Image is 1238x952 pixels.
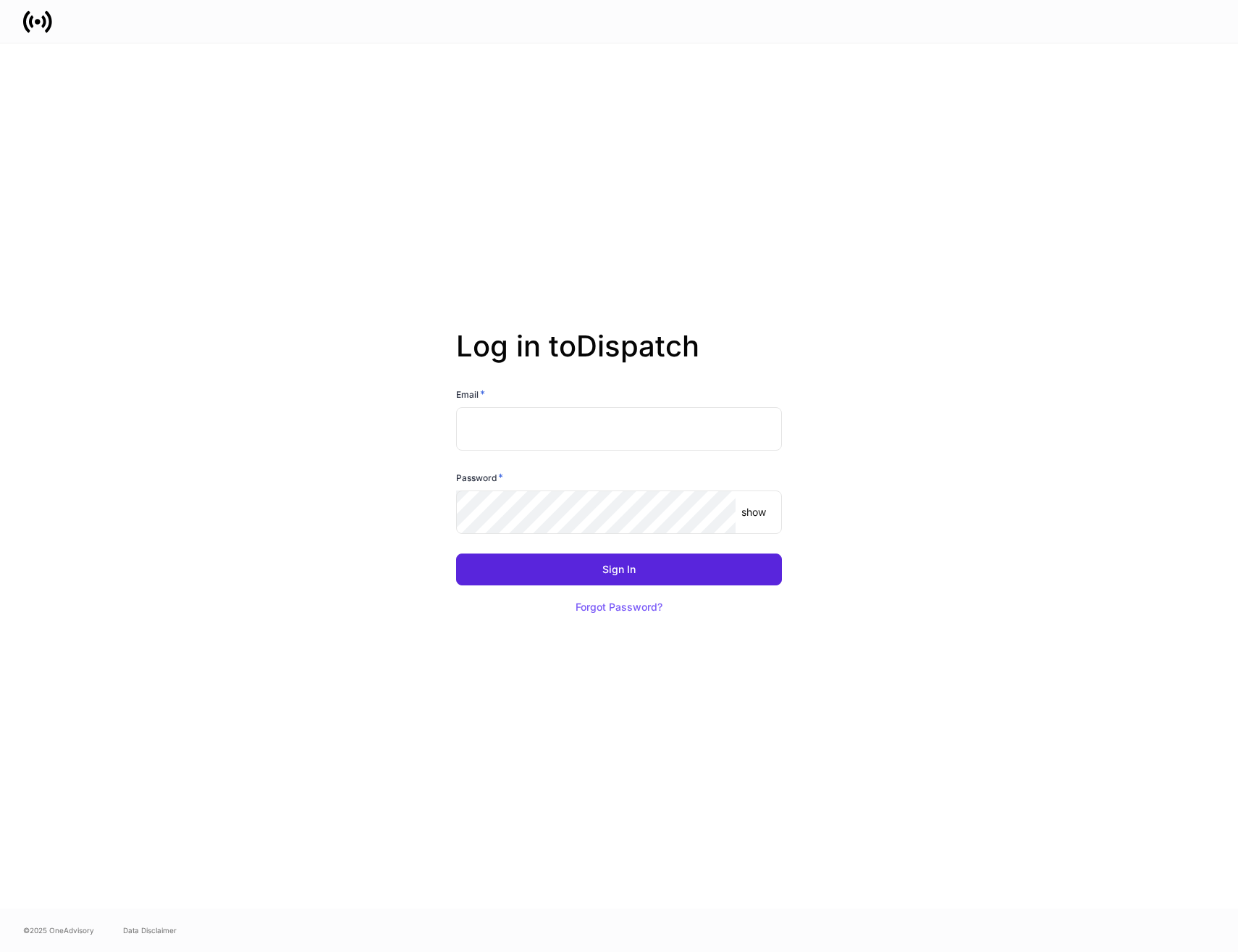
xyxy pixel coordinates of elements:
h6: Email [456,387,485,401]
div: Forgot Password? [576,602,662,612]
span: © 2025 OneAdvisory [23,924,94,936]
h2: Log in to Dispatch [456,329,782,387]
a: Data Disclaimer [123,924,177,936]
div: Sign In [602,564,636,575]
button: Forgot Password? [557,591,681,623]
button: Sign In [456,554,782,585]
p: show [741,505,766,519]
h6: Password [456,470,503,485]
